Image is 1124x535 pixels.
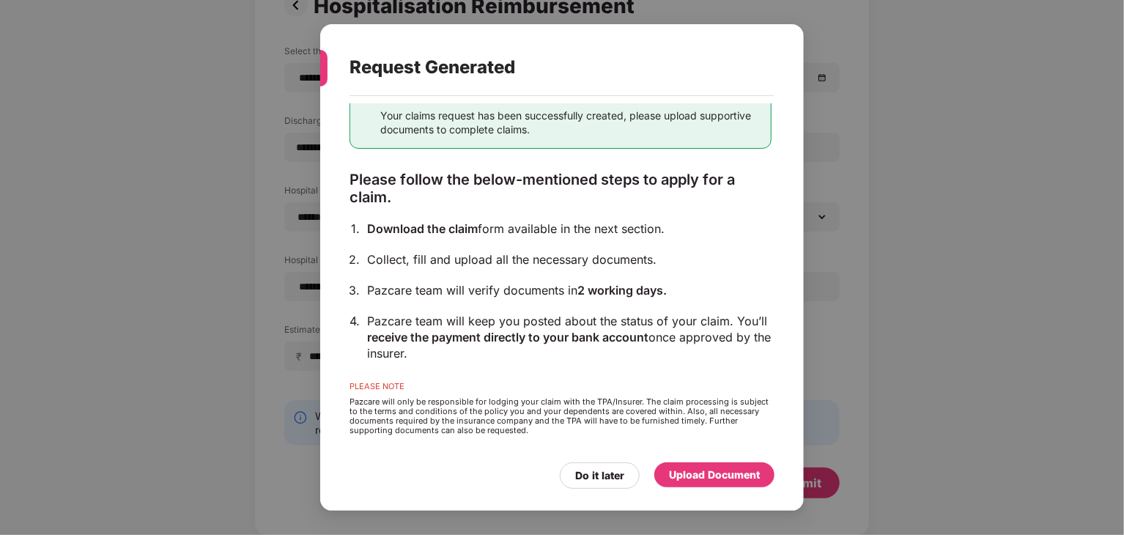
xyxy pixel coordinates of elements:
div: Upload Document [669,467,760,483]
div: 1. [351,221,360,237]
div: Pazcare team will keep you posted about the status of your claim. You’ll once approved by the ins... [367,313,772,361]
div: Pazcare will only be responsible for lodging your claim with the TPA/Insurer. The claim processin... [350,397,772,435]
div: 3. [349,282,360,298]
div: 4. [350,313,360,329]
div: PLEASE NOTE [350,382,772,397]
span: Download the claim [367,221,478,236]
span: 2 working days. [577,283,667,298]
div: Please follow the below-mentioned steps to apply for a claim. [350,171,772,206]
div: Request Generated [350,39,739,96]
div: Pazcare team will verify documents in [367,282,772,298]
span: receive the payment directly to your bank account [367,330,648,344]
div: Do it later [575,468,624,484]
div: form available in the next section. [367,221,772,237]
div: Collect, fill and upload all the necessary documents. [367,251,772,267]
div: 2. [349,251,360,267]
div: Your claims request has been successfully created, please upload supportive documents to complete... [380,108,759,136]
